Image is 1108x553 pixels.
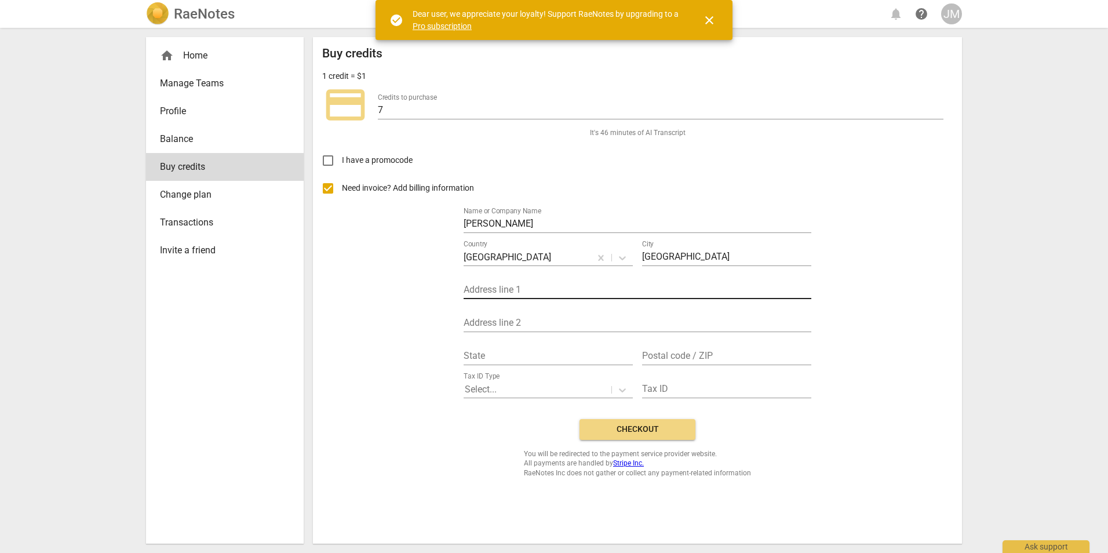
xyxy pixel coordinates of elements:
[695,6,723,34] button: Close
[146,237,304,264] a: Invite a friend
[322,46,382,61] h2: Buy credits
[589,424,686,435] span: Checkout
[174,6,235,22] h2: RaeNotes
[413,21,472,31] a: Pro subscription
[160,160,280,174] span: Buy credits
[911,3,932,24] a: Help
[160,77,280,90] span: Manage Teams
[642,241,654,248] label: City
[579,419,695,440] button: Checkout
[613,459,644,467] a: Stripe Inc.
[146,2,235,26] a: LogoRaeNotes
[413,8,681,32] div: Dear user, we appreciate your loyalty! Support RaeNotes by upgrading to a
[941,3,962,24] button: JM
[146,181,304,209] a: Change plan
[146,97,304,125] a: Profile
[464,208,541,214] label: Name or Company Name
[702,13,716,27] span: close
[1003,540,1089,553] div: Ask support
[465,383,497,396] p: Select...
[146,153,304,181] a: Buy credits
[378,94,437,101] label: Credits to purchase
[322,70,366,82] p: 1 credit = $1
[464,241,487,248] label: Country
[464,373,500,380] label: Tax ID Type
[342,182,476,194] span: Need invoice? Add billing information
[146,125,304,153] a: Balance
[590,128,686,138] span: It's 46 minutes of AI Transcript
[160,216,280,230] span: Transactions
[146,209,304,237] a: Transactions
[160,188,280,202] span: Change plan
[160,243,280,257] span: Invite a friend
[464,250,551,264] p: United Kingdom
[322,82,369,128] span: credit_card
[146,70,304,97] a: Manage Teams
[160,49,280,63] div: Home
[160,104,280,118] span: Profile
[146,42,304,70] div: Home
[160,132,280,146] span: Balance
[389,13,403,27] span: check_circle
[342,154,413,166] span: I have a promocode
[524,449,751,478] span: You will be redirected to the payment service provider website. All payments are handled by RaeNo...
[914,7,928,21] span: help
[146,2,169,26] img: Logo
[160,49,174,63] span: home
